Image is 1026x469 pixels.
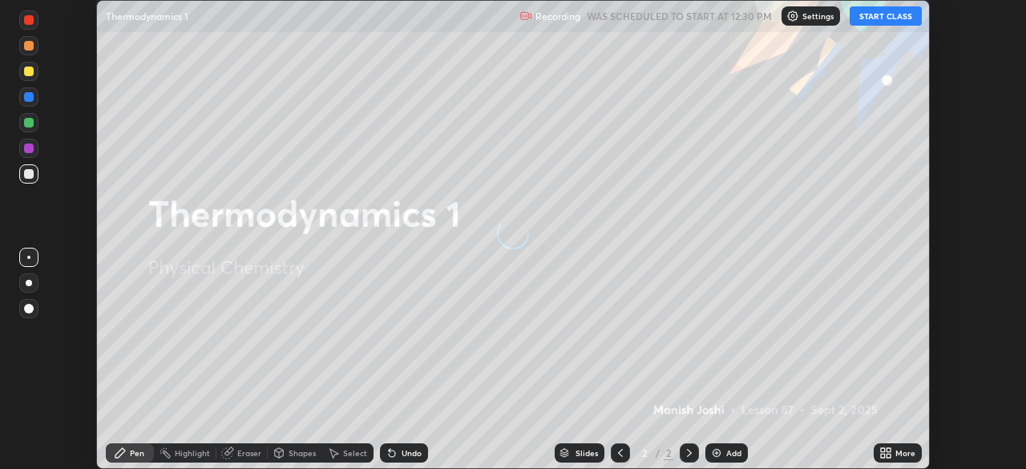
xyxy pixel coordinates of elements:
div: Eraser [237,449,261,457]
div: 2 [636,448,652,458]
div: Highlight [175,449,210,457]
div: / [656,448,660,458]
div: Select [343,449,367,457]
img: add-slide-button [710,447,723,459]
div: Pen [130,449,144,457]
h5: WAS SCHEDULED TO START AT 12:30 PM [587,9,772,23]
p: Thermodynamics 1 [106,10,188,22]
button: START CLASS [850,6,922,26]
div: More [895,449,915,457]
div: Slides [576,449,598,457]
div: 2 [664,446,673,460]
img: recording.375f2c34.svg [519,10,532,22]
div: Undo [402,449,422,457]
p: Recording [535,10,580,22]
img: class-settings-icons [786,10,799,22]
p: Settings [802,12,834,20]
div: Add [726,449,741,457]
div: Shapes [289,449,316,457]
